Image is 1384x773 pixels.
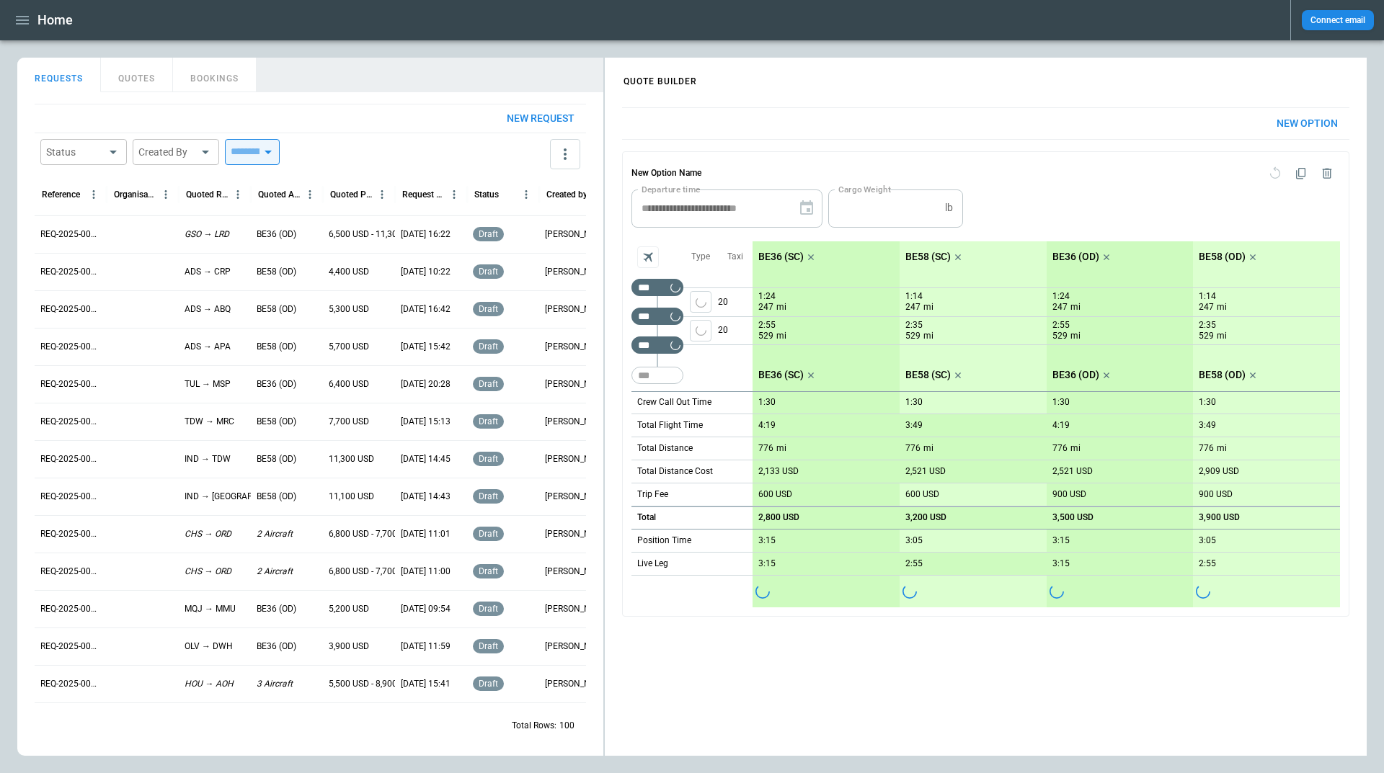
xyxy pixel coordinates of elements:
p: mi [1217,330,1227,342]
p: 4:19 [758,420,776,431]
button: Reference column menu [84,185,103,204]
div: Created by [546,189,587,200]
p: [PERSON_NAME] [545,303,605,316]
p: OLV → DWH [185,640,233,653]
p: mi [776,442,786,455]
p: mi [1070,330,1081,342]
p: 2 Aircraft [257,566,293,578]
div: Quoted Aircraft [258,189,301,200]
button: QUOTES [101,58,173,92]
p: BE58 (OD) [257,491,296,503]
p: 776 [758,443,773,454]
label: Cargo Weight [838,183,891,195]
button: Quoted Route column menu [229,185,247,204]
p: 6,800 USD - 7,700 USD [329,566,416,578]
p: 2,133 USD [758,466,799,477]
p: 3:05 [1199,535,1216,546]
p: mi [923,301,933,313]
span: draft [476,566,501,576]
button: Connect email [1302,10,1374,30]
p: 1:24 [758,291,776,302]
p: 3:15 [1052,558,1070,569]
button: Organisation column menu [156,185,175,204]
button: Quoted Aircraft column menu [301,185,319,204]
p: [PERSON_NAME] [545,266,605,278]
p: REQ-2025-000242 [40,566,101,578]
span: Type of sector [690,291,711,313]
div: Reference [42,189,80,200]
p: BE58 (SC) [905,251,951,263]
p: Total Distance [637,442,693,455]
button: Request Created At (UTC-05:00) column menu [445,185,463,204]
p: [PERSON_NAME] [545,453,605,465]
p: BE58 (SC) [905,369,951,381]
span: draft [476,679,501,689]
p: 3:49 [905,420,923,431]
p: ADS → APA [185,341,231,353]
p: MQJ → MMU [185,603,236,615]
p: [DATE] 09:54 [401,603,451,615]
p: 5,200 USD [329,603,369,615]
p: 6,500 USD - 11,300 USD [329,228,421,241]
p: HOU → AOH [185,678,234,690]
p: 7,700 USD [329,416,369,428]
p: REQ-2025-000243 [40,528,101,540]
p: 3,900 USD [329,640,369,653]
p: 3:15 [1052,535,1070,546]
p: 2,521 USD [905,466,946,477]
p: 529 [1052,330,1068,342]
p: 5,500 USD - 8,900 USD [329,678,416,690]
p: BE36 (OD) [1052,369,1099,381]
p: BE36 (OD) [257,640,296,653]
p: BE58 (OD) [257,266,296,278]
p: 900 USD [1052,489,1086,500]
p: CHS → ORD [185,528,231,540]
p: 1:14 [905,291,923,302]
p: 2,909 USD [1199,466,1239,477]
div: scrollable content [753,241,1340,607]
button: left aligned [690,291,711,313]
p: BE58 (OD) [257,416,296,428]
p: [DATE] 14:45 [401,453,451,465]
p: Total Flight Time [637,419,703,432]
p: 2,800 USD [758,512,799,523]
p: 3,500 USD [1052,512,1094,523]
span: Delete quote option [1314,161,1340,187]
p: [DATE] 15:42 [401,341,451,353]
span: draft [476,229,501,239]
p: BE58 (OD) [257,303,296,316]
p: ADS → ABQ [185,303,231,316]
p: mi [1070,442,1081,455]
span: draft [476,341,501,352]
span: Aircraft selection [637,246,659,268]
p: 600 USD [905,489,939,500]
p: 529 [758,330,773,342]
h6: New Option Name [631,161,701,187]
p: Crew Call Out Time [637,396,711,408]
div: Quoted Route [186,189,229,200]
p: REQ-2025-000241 [40,603,101,615]
p: 529 [905,330,921,342]
p: [PERSON_NAME] [545,491,605,503]
div: Organisation [114,189,156,200]
span: draft [476,304,501,314]
p: ADS → CRP [185,266,231,278]
p: IND → TDW [185,453,231,465]
p: [PERSON_NAME] [545,416,605,428]
p: mi [923,330,933,342]
p: [DATE] 11:01 [401,528,451,540]
p: 3 Aircraft [257,678,293,690]
p: 5,700 USD [329,341,369,353]
p: 3,200 USD [905,512,946,523]
h1: Home [37,12,73,29]
p: BE58 (OD) [257,341,296,353]
p: [PERSON_NAME] [545,678,605,690]
div: Request Created At (UTC-05:00) [402,189,445,200]
label: Departure time [642,183,701,195]
p: TDW → MRC [185,416,234,428]
p: [DATE] 16:22 [401,228,451,241]
button: REQUESTS [17,58,101,92]
p: 4,400 USD [329,266,369,278]
p: 247 [1052,301,1068,313]
h4: QUOTE BUILDER [606,61,714,94]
